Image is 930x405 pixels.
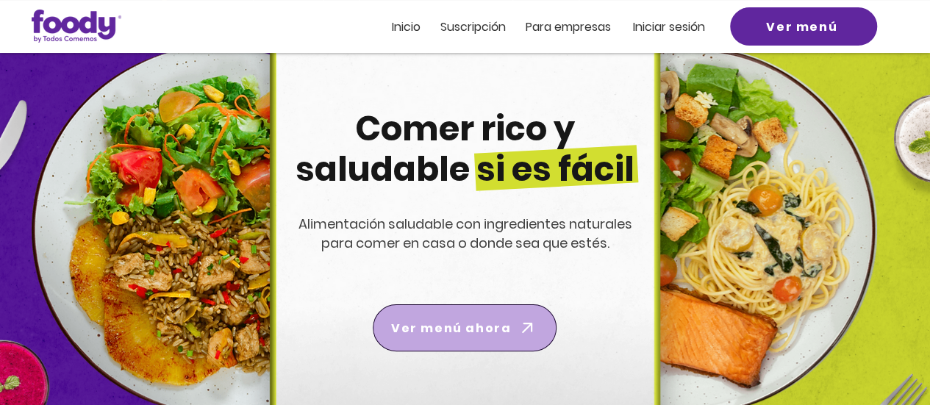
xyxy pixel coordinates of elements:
[526,21,611,33] a: Para empresas
[296,105,634,193] span: Comer rico y saludable si es fácil
[766,18,837,36] span: Ver menú
[298,215,632,252] span: Alimentación saludable con ingredientes naturales para comer en casa o donde sea que estés.
[730,7,877,46] a: Ver menú
[440,21,506,33] a: Suscripción
[391,319,511,337] span: Ver menú ahora
[32,10,121,43] img: Logo_Foody V2.0.0 (3).png
[540,18,611,35] span: ra empresas
[633,21,705,33] a: Iniciar sesión
[392,18,421,35] span: Inicio
[633,18,705,35] span: Iniciar sesión
[526,18,540,35] span: Pa
[845,320,915,390] iframe: Messagebird Livechat Widget
[392,21,421,33] a: Inicio
[440,18,506,35] span: Suscripción
[373,304,557,351] a: Ver menú ahora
